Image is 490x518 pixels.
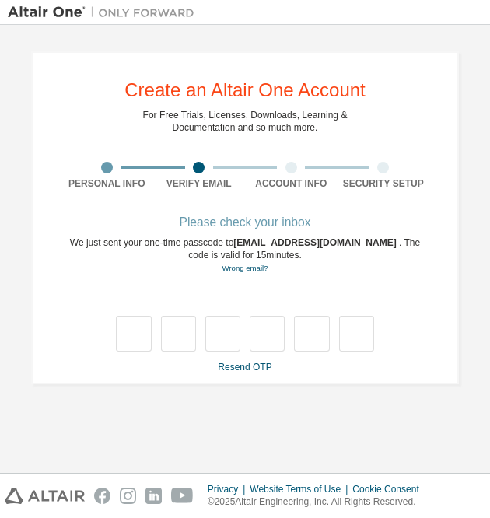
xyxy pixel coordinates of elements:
[245,177,338,190] div: Account Info
[352,483,428,495] div: Cookie Consent
[61,177,153,190] div: Personal Info
[208,483,250,495] div: Privacy
[61,218,429,227] div: Please check your inbox
[5,488,85,504] img: altair_logo.svg
[222,264,268,272] a: Go back to the registration form
[124,81,366,100] div: Create an Altair One Account
[145,488,162,504] img: linkedin.svg
[153,177,246,190] div: Verify Email
[250,483,352,495] div: Website Terms of Use
[208,495,429,509] p: © 2025 Altair Engineering, Inc. All Rights Reserved.
[61,236,429,275] div: We just sent your one-time passcode to . The code is valid for 15 minutes.
[94,488,110,504] img: facebook.svg
[218,362,271,373] a: Resend OTP
[143,109,348,134] div: For Free Trials, Licenses, Downloads, Learning & Documentation and so much more.
[8,5,202,20] img: Altair One
[233,237,399,248] span: [EMAIL_ADDRESS][DOMAIN_NAME]
[120,488,136,504] img: instagram.svg
[338,177,430,190] div: Security Setup
[171,488,194,504] img: youtube.svg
